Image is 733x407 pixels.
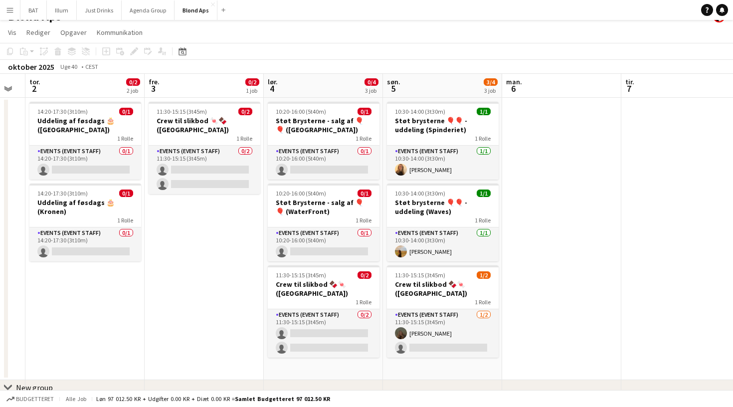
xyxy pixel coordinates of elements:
span: 0/2 [358,271,371,279]
span: man. [506,77,522,86]
span: 1/1 [477,108,491,115]
span: lør. [268,77,278,86]
app-card-role: Events (Event Staff)0/110:20-16:00 (5t40m) [268,227,379,261]
app-job-card: 11:30-15:15 (3t45m)1/2Crew til slikbod 🍫🍬 ([GEOGRAPHIC_DATA])1 RolleEvents (Event Staff)1/211:30-... [387,265,499,358]
app-job-card: 14:20-17:30 (3t10m)0/1Uddeling af føsdags 🎂 ([GEOGRAPHIC_DATA])1 RolleEvents (Event Staff)0/114:2... [29,102,141,180]
span: 1 Rolle [117,135,133,142]
span: 10:30-14:00 (3t30m) [395,108,445,115]
span: 0/1 [119,190,133,197]
button: Just Drinks [77,0,122,20]
h3: Støt Brysterne - salg af 🎈🎈 (WaterFront) [268,198,379,216]
span: Opgaver [60,28,87,37]
span: 11:30-15:15 (3t45m) [157,108,207,115]
span: tir. [625,77,634,86]
div: 1 job [246,87,259,94]
span: 0/2 [245,78,259,86]
h3: Crew til slikbod 🍬🍫 ([GEOGRAPHIC_DATA]) [149,116,260,134]
app-job-card: 10:30-14:00 (3t30m)1/1Støt brysterne 🎈🎈 - uddeling (Spinderiet)1 RolleEvents (Event Staff)1/110:3... [387,102,499,180]
span: 4 [266,83,278,94]
button: Budgetteret [5,394,55,405]
a: Opgaver [56,26,91,39]
span: Budgetteret [16,396,54,403]
div: New group [16,383,53,393]
a: Rediger [22,26,54,39]
span: 1 Rolle [356,135,371,142]
h3: Uddeling af føsdags 🎂 ([GEOGRAPHIC_DATA]) [29,116,141,134]
span: 10:20-16:00 (5t40m) [276,190,326,197]
div: CEST [85,63,98,70]
h3: Crew til slikbod 🍫🍬 ([GEOGRAPHIC_DATA]) [268,280,379,298]
span: 10:30-14:00 (3t30m) [395,190,445,197]
h3: Crew til slikbod 🍫🍬 ([GEOGRAPHIC_DATA]) [387,280,499,298]
span: 5 [385,83,400,94]
span: 1/1 [477,190,491,197]
div: 3 job [365,87,378,94]
span: Vis [8,28,16,37]
span: fre. [149,77,160,86]
span: søn. [387,77,400,86]
app-job-card: 10:20-16:00 (5t40m)0/1Støt Brysterne - salg af 🎈🎈 ([GEOGRAPHIC_DATA])1 RolleEvents (Event Staff)0... [268,102,379,180]
span: 10:20-16:00 (5t40m) [276,108,326,115]
app-card-role: Events (Event Staff)0/114:20-17:30 (3t10m) [29,146,141,180]
span: 6 [505,83,522,94]
span: 1 Rolle [117,216,133,224]
div: 3 job [484,87,497,94]
span: Samlet budgetteret 97 012.50 KR [235,395,330,403]
span: 0/1 [358,190,371,197]
app-card-role: Events (Event Staff)0/211:30-15:15 (3t45m) [149,146,260,194]
span: 0/1 [119,108,133,115]
h3: Støt brysterne 🎈🎈 - uddeling (Waves) [387,198,499,216]
span: 3 [147,83,160,94]
app-job-card: 11:30-15:15 (3t45m)0/2Crew til slikbod 🍬🍫 ([GEOGRAPHIC_DATA])1 RolleEvents (Event Staff)0/211:30-... [149,102,260,194]
span: 1 Rolle [475,216,491,224]
span: 11:30-15:15 (3t45m) [395,271,445,279]
span: Rediger [26,28,50,37]
app-job-card: 10:20-16:00 (5t40m)0/1Støt Brysterne - salg af 🎈🎈 (WaterFront)1 RolleEvents (Event Staff)0/110:20... [268,184,379,261]
span: 14:20-17:30 (3t10m) [37,190,88,197]
a: Kommunikation [93,26,147,39]
h3: Støt brysterne 🎈🎈 - uddeling (Spinderiet) [387,116,499,134]
span: 1 Rolle [236,135,252,142]
app-card-role: Events (Event Staff)1/211:30-15:15 (3t45m)[PERSON_NAME] [387,309,499,358]
button: BAT [20,0,47,20]
h3: Uddeling af føsdags 🎂 (Kronen) [29,198,141,216]
h3: Støt Brysterne - salg af 🎈🎈 ([GEOGRAPHIC_DATA]) [268,116,379,134]
div: 2 job [127,87,140,94]
button: Blond Aps [175,0,217,20]
app-job-card: 14:20-17:30 (3t10m)0/1Uddeling af føsdags 🎂 (Kronen)1 RolleEvents (Event Staff)0/114:20-17:30 (3t... [29,184,141,261]
app-card-role: Events (Event Staff)0/114:20-17:30 (3t10m) [29,227,141,261]
app-job-card: 11:30-15:15 (3t45m)0/2Crew til slikbod 🍫🍬 ([GEOGRAPHIC_DATA])1 RolleEvents (Event Staff)0/211:30-... [268,265,379,358]
span: tor. [29,77,40,86]
app-card-role: Events (Event Staff)0/110:20-16:00 (5t40m) [268,146,379,180]
span: 2 [28,83,40,94]
span: 1/2 [477,271,491,279]
div: Løn 97 012.50 KR + Udgifter 0.00 KR + Diæt 0.00 KR = [96,395,330,403]
span: 0/1 [358,108,371,115]
div: oktober 2025 [8,62,54,72]
span: 1 Rolle [475,298,491,306]
span: 14:20-17:30 (3t10m) [37,108,88,115]
span: 11:30-15:15 (3t45m) [276,271,326,279]
app-card-role: Events (Event Staff)1/110:30-14:00 (3t30m)[PERSON_NAME] [387,227,499,261]
app-job-card: 10:30-14:00 (3t30m)1/1Støt brysterne 🎈🎈 - uddeling (Waves)1 RolleEvents (Event Staff)1/110:30-14:... [387,184,499,261]
span: 1 Rolle [356,216,371,224]
span: 3/4 [484,78,498,86]
span: Alle job [64,395,88,403]
span: Kommunikation [97,28,143,37]
app-card-role: Events (Event Staff)1/110:30-14:00 (3t30m)[PERSON_NAME] [387,146,499,180]
span: 0/2 [126,78,140,86]
button: Agenda Group [122,0,175,20]
button: Illum [47,0,77,20]
span: 1 Rolle [475,135,491,142]
span: 1 Rolle [356,298,371,306]
span: Uge 40 [56,63,81,70]
span: 7 [624,83,634,94]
